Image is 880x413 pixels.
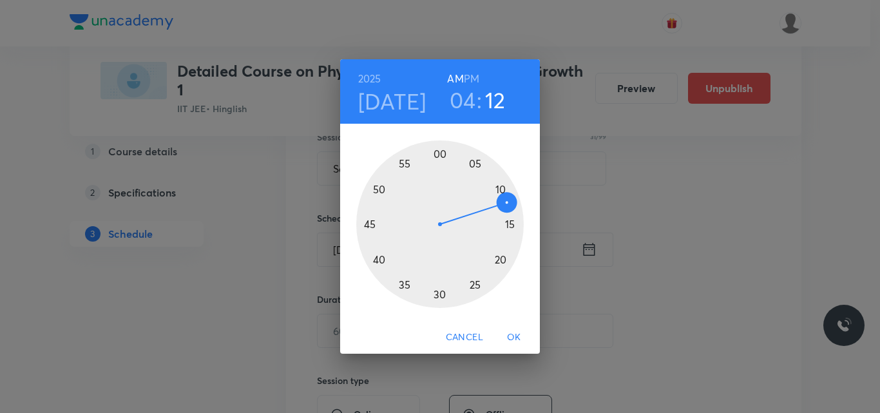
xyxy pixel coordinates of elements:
[441,325,488,349] button: Cancel
[446,329,483,345] span: Cancel
[450,86,476,113] button: 04
[358,88,426,115] button: [DATE]
[499,329,530,345] span: OK
[358,70,381,88] button: 2025
[447,70,463,88] button: AM
[464,70,479,88] button: PM
[477,86,482,113] h3: :
[485,86,506,113] button: 12
[493,325,535,349] button: OK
